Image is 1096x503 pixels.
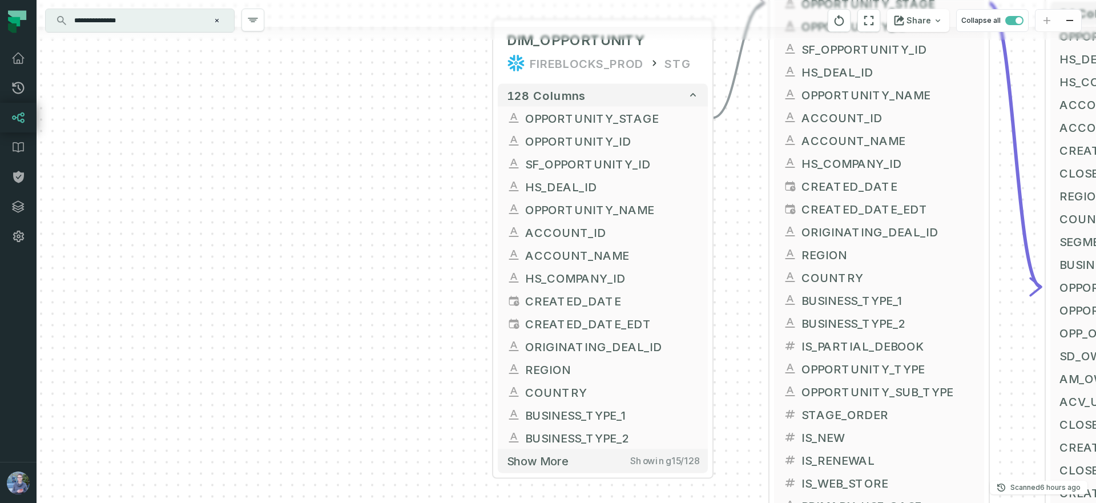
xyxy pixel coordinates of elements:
[498,289,708,312] button: CREATED_DATE
[774,289,984,312] button: BUSINESS_TYPE_1
[525,338,699,355] span: ORIGINATING_DEAL_ID
[783,88,797,102] span: string
[801,63,975,81] span: HS_DEAL_ID
[801,41,975,58] span: SF_OPPORTUNITY_ID
[530,54,644,73] div: FIREBLOCKS_PROD
[498,426,708,449] button: BUSINESS_TYPE_2
[801,178,975,195] span: CREATED_DATE
[7,472,30,494] img: avatar of Dalia Bekerman
[498,175,708,198] button: HS_DEAL_ID
[774,220,984,243] button: ORIGINATING_DEAL_ID
[525,315,699,332] span: CREATED_DATE_EDT
[498,107,708,130] button: OPPORTUNITY_STAGE
[507,134,521,148] span: string
[783,111,797,124] span: string
[507,203,521,216] span: string
[774,472,984,494] button: IS_WEB_STORE
[774,426,984,449] button: IS_NEW
[783,316,797,330] span: string
[783,476,797,490] span: decimal
[630,455,699,466] span: Showing 15 / 128
[507,317,521,331] span: timestamp
[525,292,699,309] span: CREATED_DATE
[783,293,797,307] span: string
[507,294,521,308] span: timestamp
[783,42,797,56] span: string
[774,106,984,129] button: ACCOUNT_ID
[525,178,699,195] span: HS_DEAL_ID
[783,179,797,193] span: timestamp
[498,335,708,358] button: ORIGINATING_DEAL_ID
[774,198,984,220] button: CREATED_DATE_EDT
[801,429,975,446] span: IS_NEW
[774,38,984,61] button: SF_OPPORTUNITY_ID
[774,61,984,83] button: HS_DEAL_ID
[801,383,975,400] span: OPPORTUNITY_SUB_TYPE
[774,152,984,175] button: HS_COMPANY_ID
[801,406,975,423] span: STAGE_ORDER
[989,3,1041,287] g: Edge from 53c264b52b90aa4b3ca2d0b41b36b868 to 63cfa6129d0a4b8c2fb0461034e09352
[801,109,975,126] span: ACCOUNT_ID
[507,340,521,353] span: string
[498,130,708,152] button: OPPORTUNITY_ID
[783,134,797,147] span: string
[783,271,797,284] span: string
[507,271,521,285] span: string
[774,335,984,357] button: IS_PARTIAL_DEBOOK
[525,110,699,127] span: OPPORTUNITY_STAGE
[774,266,984,289] button: COUNTRY
[801,292,975,309] span: BUSINESS_TYPE_1
[498,358,708,381] button: REGION
[774,175,984,198] button: CREATED_DATE
[525,132,699,150] span: OPPORTUNITY_ID
[525,429,699,446] span: BUSINESS_TYPE_2
[774,83,984,106] button: OPPORTUNITY_NAME
[801,223,975,240] span: ORIGINATING_DEAL_ID
[525,201,699,218] span: OPPORTUNITY_NAME
[783,65,797,79] span: string
[801,452,975,469] span: IS_RENEWAL
[498,267,708,289] button: HS_COMPANY_ID
[783,339,797,353] span: decimal
[887,9,949,32] button: Share
[801,155,975,172] span: HS_COMPANY_ID
[783,430,797,444] span: decimal
[1040,483,1081,492] relative-time: Aug 12, 2025, 4:31 AM GMT+3
[507,385,521,399] span: string
[783,156,797,170] span: string
[525,224,699,241] span: ACCOUNT_ID
[990,481,1087,494] button: Scanned[DATE] 4:31:12 AM
[507,157,521,171] span: string
[498,244,708,267] button: ACCOUNT_NAME
[664,54,691,73] div: STG
[1010,482,1081,493] p: Scanned
[801,337,975,355] span: IS_PARTIAL_DEBOOK
[507,31,645,50] span: DIM_OPPORTUNITY
[774,357,984,380] button: OPPORTUNITY_TYPE
[774,380,984,403] button: OPPORTUNITY_SUB_TYPE
[498,404,708,426] button: BUSINESS_TYPE_1
[525,361,699,378] span: REGION
[507,180,521,194] span: string
[801,132,975,149] span: ACCOUNT_NAME
[783,385,797,399] span: string
[525,155,699,172] span: SF_OPPORTUNITY_ID
[801,200,975,218] span: CREATED_DATE_EDT
[498,449,708,473] button: Show moreShowing15/128
[498,198,708,221] button: OPPORTUNITY_NAME
[956,9,1029,32] button: Collapse all
[783,248,797,261] span: string
[774,449,984,472] button: IS_RENEWAL
[525,407,699,424] span: BUSINESS_TYPE_1
[507,88,586,102] span: 128 columns
[525,269,699,287] span: HS_COMPANY_ID
[507,226,521,239] span: string
[498,221,708,244] button: ACCOUNT_ID
[774,129,984,152] button: ACCOUNT_NAME
[498,312,708,335] button: CREATED_DATE_EDT
[507,454,569,468] span: Show more
[783,202,797,216] span: timestamp
[801,86,975,103] span: OPPORTUNITY_NAME
[507,248,521,262] span: string
[507,431,521,445] span: string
